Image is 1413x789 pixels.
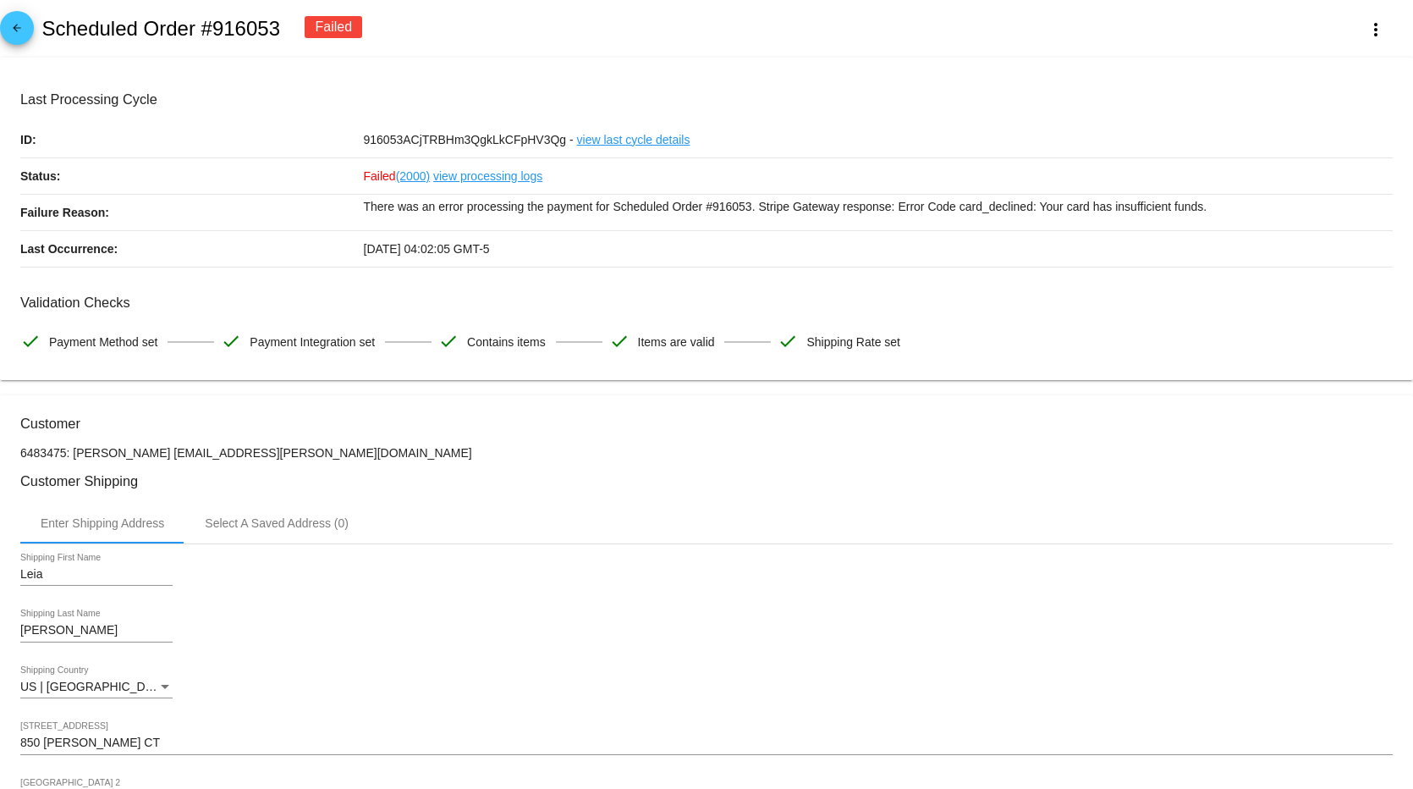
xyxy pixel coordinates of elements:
p: 6483475: [PERSON_NAME] [EMAIL_ADDRESS][PERSON_NAME][DOMAIN_NAME] [20,446,1393,460]
div: Enter Shipping Address [41,516,164,530]
p: Status: [20,158,364,194]
mat-icon: more_vert [1366,19,1386,40]
h3: Validation Checks [20,295,1393,311]
mat-icon: check [778,331,798,351]
div: Select A Saved Address (0) [205,516,349,530]
mat-icon: arrow_back [7,22,27,42]
span: Payment Integration set [250,324,375,360]
div: Failed [305,16,362,38]
span: [DATE] 04:02:05 GMT-5 [364,242,490,256]
p: Last Occurrence: [20,231,364,267]
h3: Customer [20,416,1393,432]
mat-icon: check [221,331,241,351]
span: Failed [364,169,431,183]
input: Shipping Street 1 [20,737,1393,750]
h3: Customer Shipping [20,473,1393,489]
a: view last cycle details [577,122,690,157]
span: 916053ACjTRBHm3QgkLkCFpHV3Qg - [364,133,574,146]
span: Shipping Rate set [806,324,900,360]
mat-icon: check [20,331,41,351]
input: Shipping First Name [20,568,173,582]
mat-icon: check [438,331,459,351]
p: There was an error processing the payment for Scheduled Order #916053. Stripe Gateway response: E... [364,195,1394,218]
input: Shipping Last Name [20,624,173,637]
span: Contains items [467,324,546,360]
span: Payment Method set [49,324,157,360]
span: US | [GEOGRAPHIC_DATA] [20,680,170,693]
mat-icon: check [609,331,630,351]
a: (2000) [396,158,430,194]
a: view processing logs [433,158,542,194]
h3: Last Processing Cycle [20,91,1393,108]
span: Items are valid [638,324,715,360]
mat-select: Shipping Country [20,681,173,694]
p: Failure Reason: [20,195,364,230]
p: ID: [20,122,364,157]
h2: Scheduled Order #916053 [41,17,280,41]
